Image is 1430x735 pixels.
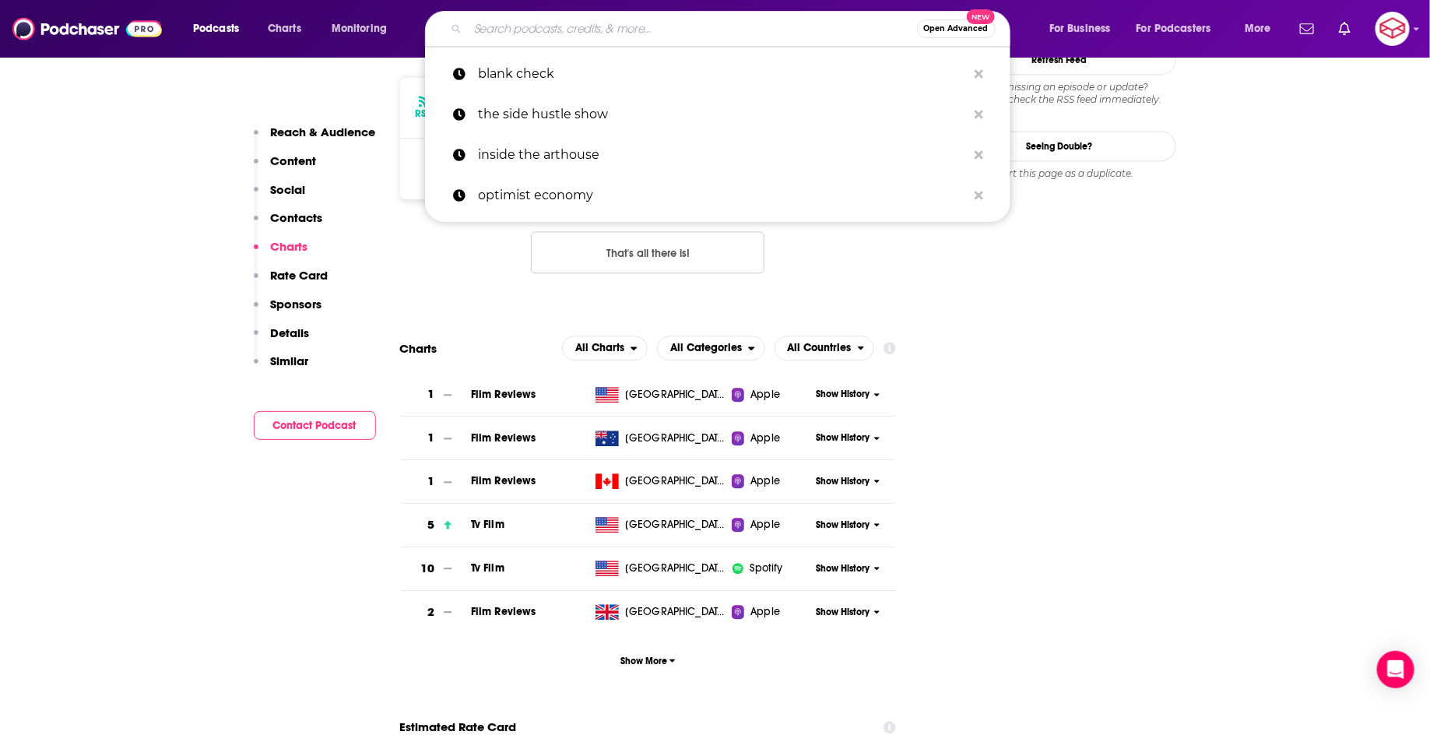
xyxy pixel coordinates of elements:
button: open menu [182,16,259,41]
p: Social [271,182,306,197]
span: More [1245,18,1271,40]
p: Similar [271,353,309,368]
button: Social [254,182,306,211]
p: the side hustle show [478,94,967,135]
span: Show More [620,656,676,666]
p: inside the arthouse [478,135,967,175]
a: [GEOGRAPHIC_DATA] [589,387,732,403]
p: Rate Card [271,268,329,283]
a: inside the arthouse [425,135,1010,175]
a: Film Reviews [471,474,536,487]
span: Show History [816,475,870,488]
p: Details [271,325,310,340]
a: 1 [400,373,471,416]
span: United States [625,387,726,403]
span: Show History [816,431,870,445]
button: Show History [810,431,885,445]
span: Tv Film [471,518,504,531]
div: Report this page as a duplicate. [943,167,1176,180]
p: optimist economy [478,175,967,216]
a: Seeing Double? [943,131,1176,161]
button: open menu [657,336,765,360]
button: Show History [810,562,885,575]
a: 1 [400,417,471,459]
p: Sponsors [271,297,322,311]
span: All Categories [670,343,742,353]
a: Show notifications dropdown [1294,16,1320,42]
a: the side hustle show [425,94,1010,135]
h3: 1 [427,473,434,491]
span: United States [625,517,726,533]
span: Apple [750,431,780,446]
span: Show History [816,388,870,401]
button: open menu [562,336,648,360]
a: Apple [732,473,810,489]
a: Apple [732,431,810,446]
span: Apple [750,517,780,533]
a: Show notifications dropdown [1333,16,1357,42]
h2: Categories [657,336,765,360]
button: open menu [321,16,407,41]
a: iconImageSpotify [732,561,810,576]
a: 1 [400,460,471,503]
p: Content [271,153,317,168]
p: Reach & Audience [271,125,376,139]
span: United Kingdom [625,604,726,620]
img: iconImage [732,562,744,575]
button: Show History [810,519,885,532]
a: Film Reviews [471,605,536,618]
button: Reach & Audience [254,125,376,153]
h3: 5 [427,516,434,534]
a: Film Reviews [471,388,536,401]
a: Apple [732,517,810,533]
span: Podcasts [193,18,239,40]
button: Show profile menu [1376,12,1410,46]
button: open menu [1234,16,1291,41]
a: [GEOGRAPHIC_DATA] [589,561,732,576]
button: Charts [254,239,308,268]
img: Podchaser - Follow, Share and Rate Podcasts [12,14,162,44]
button: Open AdvancedNew [917,19,996,38]
span: All Charts [575,343,624,353]
a: Tv Film [471,561,504,575]
a: 2 [400,591,471,634]
button: Show History [810,388,885,401]
a: blank check [425,54,1010,94]
button: Refresh Feed [943,44,1176,75]
button: Content [254,153,317,182]
span: Spotify [750,561,783,576]
button: open menu [775,336,875,360]
a: Apple [732,604,810,620]
button: Details [254,325,310,354]
span: Apple [750,604,780,620]
h3: 1 [427,385,434,403]
span: Logged in as callista [1376,12,1410,46]
a: [GEOGRAPHIC_DATA] [589,517,732,533]
a: Film Reviews [471,431,536,445]
span: All Countries [788,343,852,353]
h2: Countries [775,336,875,360]
a: [GEOGRAPHIC_DATA] [589,431,732,446]
span: United States [625,561,726,576]
a: 5 [400,504,471,547]
div: Are we missing an episode or update? Use this to check the RSS feed immediately. [943,81,1176,106]
span: Open Advanced [924,25,989,33]
a: 10 [400,547,471,590]
button: Nothing here. [531,231,764,273]
span: Monitoring [332,18,387,40]
button: open menu [1038,16,1130,41]
div: Open Intercom Messenger [1377,651,1414,688]
h3: 2 [427,603,434,621]
input: Search podcasts, credits, & more... [468,16,917,41]
button: Contact Podcast [254,411,376,440]
div: Search podcasts, credits, & more... [440,11,1025,47]
button: Similar [254,353,309,382]
button: open menu [1126,16,1234,41]
span: Charts [268,18,301,40]
span: Show History [816,562,870,575]
span: Apple [750,387,780,403]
